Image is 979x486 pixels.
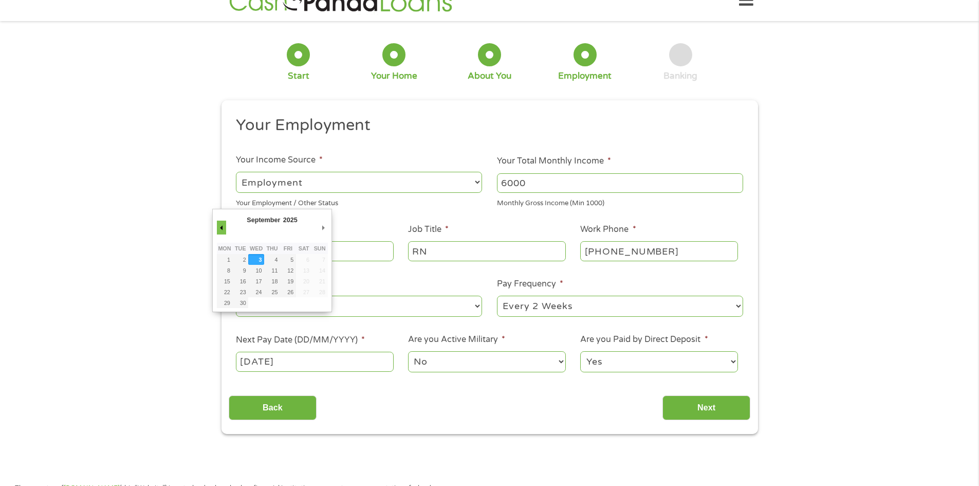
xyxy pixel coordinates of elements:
[371,70,417,82] div: Your Home
[217,265,233,276] button: 8
[497,173,743,193] input: 1800
[232,254,248,265] button: 2
[282,213,299,227] div: 2025
[217,221,226,235] button: Previous Month
[280,254,296,265] button: 5
[232,265,248,276] button: 9
[217,276,233,286] button: 15
[246,213,282,227] div: September
[468,70,511,82] div: About You
[232,297,248,308] button: 30
[250,245,263,251] abbr: Wednesday
[264,276,280,286] button: 18
[248,254,264,265] button: 3
[266,245,278,251] abbr: Thursday
[497,195,743,209] div: Monthly Gross Income (Min 1000)
[280,265,296,276] button: 12
[236,352,393,371] input: Use the arrow keys to pick a date
[319,221,328,235] button: Next Month
[264,265,280,276] button: 11
[408,241,565,261] input: Cashier
[497,279,563,290] label: Pay Frequency
[217,286,233,297] button: 22
[248,276,264,286] button: 17
[248,265,264,276] button: 10
[217,254,233,265] button: 1
[264,286,280,297] button: 25
[236,335,365,346] label: Next Pay Date (DD/MM/YYYY)
[218,245,231,251] abbr: Monday
[580,224,636,235] label: Work Phone
[663,70,697,82] div: Banking
[288,70,309,82] div: Start
[217,297,233,308] button: 29
[408,334,505,345] label: Are you Active Military
[497,156,611,167] label: Your Total Monthly Income
[580,334,708,345] label: Are you Paid by Direct Deposit
[232,276,248,286] button: 16
[662,395,750,421] input: Next
[314,245,326,251] abbr: Sunday
[248,286,264,297] button: 24
[408,224,449,235] label: Job Title
[580,241,737,261] input: (231) 754-4010
[236,195,482,209] div: Your Employment / Other Status
[236,155,323,166] label: Your Income Source
[235,245,246,251] abbr: Tuesday
[284,245,292,251] abbr: Friday
[280,276,296,286] button: 19
[299,245,309,251] abbr: Saturday
[236,115,735,136] h2: Your Employment
[264,254,280,265] button: 4
[558,70,612,82] div: Employment
[229,395,317,421] input: Back
[280,286,296,297] button: 26
[232,286,248,297] button: 23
